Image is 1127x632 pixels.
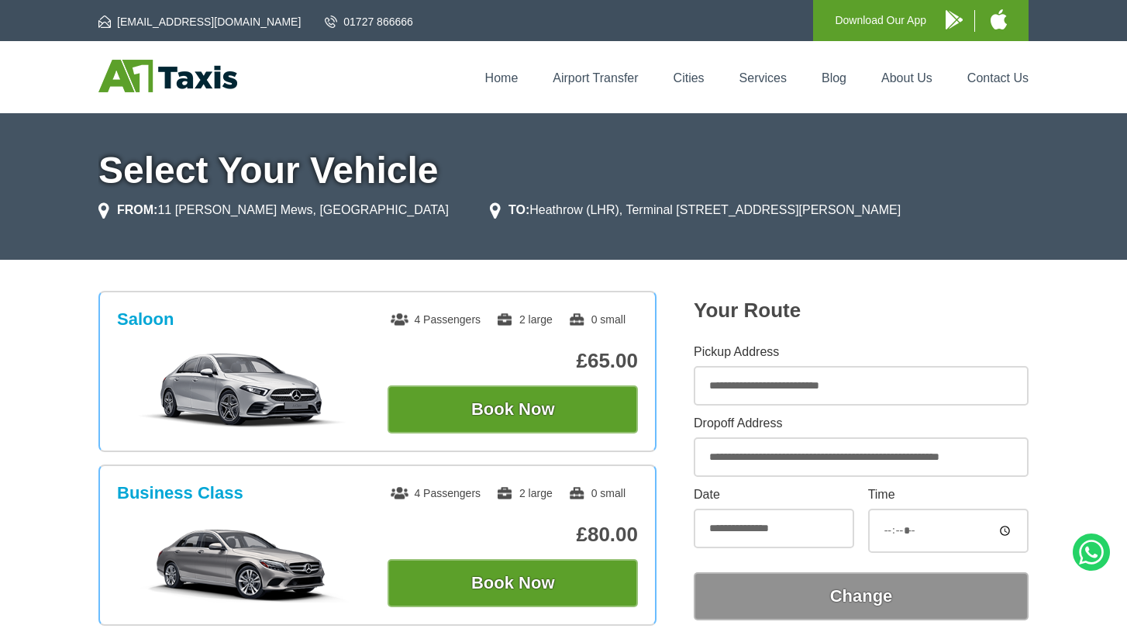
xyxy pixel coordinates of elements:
a: [EMAIL_ADDRESS][DOMAIN_NAME] [98,14,301,29]
h3: Business Class [117,483,243,503]
a: Cities [674,71,705,85]
li: 11 [PERSON_NAME] Mews, [GEOGRAPHIC_DATA] [98,201,449,219]
span: 0 small [568,487,626,499]
p: £80.00 [388,523,638,547]
span: 0 small [568,313,626,326]
img: A1 Taxis iPhone App [991,9,1007,29]
label: Time [868,489,1029,501]
a: Services [739,71,787,85]
strong: TO: [508,203,529,216]
label: Date [694,489,854,501]
img: Saloon [126,351,359,429]
span: 2 large [496,487,553,499]
button: Book Now [388,559,638,607]
a: Contact Us [967,71,1029,85]
p: £65.00 [388,349,638,373]
a: Home [485,71,519,85]
li: Heathrow (LHR), Terminal [STREET_ADDRESS][PERSON_NAME] [490,201,901,219]
span: 4 Passengers [391,487,481,499]
span: 4 Passengers [391,313,481,326]
a: Airport Transfer [553,71,638,85]
button: Change [694,572,1029,620]
label: Pickup Address [694,346,1029,358]
img: Business Class [126,525,359,603]
span: 2 large [496,313,553,326]
img: A1 Taxis St Albans LTD [98,60,237,92]
label: Dropoff Address [694,417,1029,430]
a: 01727 866666 [325,14,413,29]
img: A1 Taxis Android App [946,10,963,29]
a: About Us [881,71,932,85]
strong: FROM: [117,203,157,216]
p: Download Our App [835,11,926,30]
h2: Your Route [694,299,1029,323]
h3: Saloon [117,309,174,330]
h1: Select Your Vehicle [98,152,1029,189]
a: Blog [822,71,846,85]
button: Book Now [388,385,638,433]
